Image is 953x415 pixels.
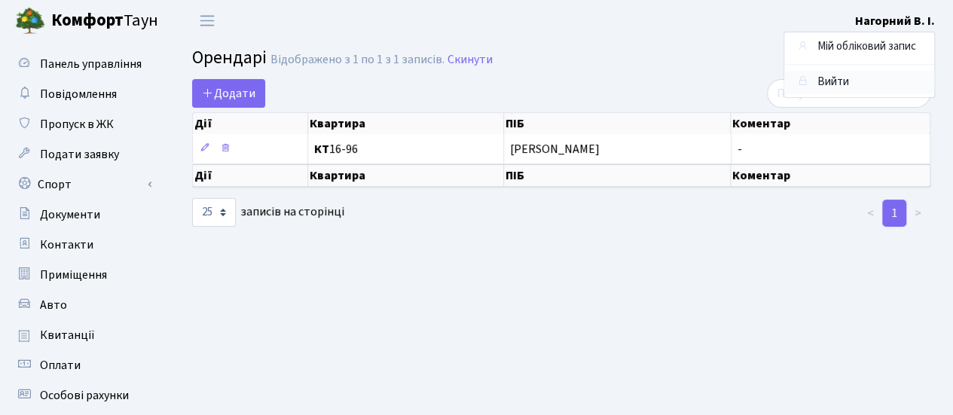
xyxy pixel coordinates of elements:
[192,79,265,108] a: Додати
[40,86,117,102] span: Повідомлення
[767,79,930,108] input: Пошук...
[855,13,935,29] b: Нагорний В. І.
[784,35,934,59] a: Мій обліковий запис
[40,56,142,72] span: Панель управління
[8,169,158,200] a: Спорт
[855,12,935,30] a: Нагорний В. І.
[193,164,308,187] th: Дії
[193,113,308,134] th: Дії
[192,198,236,227] select: записів на сторінці
[40,236,93,253] span: Контакти
[731,164,930,187] th: Коментар
[8,230,158,260] a: Контакти
[40,387,129,404] span: Особові рахунки
[738,141,742,157] span: -
[882,200,906,227] a: 1
[8,380,158,410] a: Особові рахунки
[51,8,124,32] b: Комфорт
[15,6,45,36] img: logo.png
[314,141,329,157] b: КТ
[510,143,724,155] span: [PERSON_NAME]
[8,350,158,380] a: Оплати
[40,116,114,133] span: Пропуск в ЖК
[8,79,158,109] a: Повідомлення
[504,113,731,134] th: ПІБ
[8,320,158,350] a: Квитанції
[8,200,158,230] a: Документи
[8,139,158,169] a: Подати заявку
[270,53,444,67] div: Відображено з 1 по 1 з 1 записів.
[51,8,158,34] span: Таун
[188,8,226,33] button: Переключити навігацію
[40,146,119,163] span: Подати заявку
[314,143,497,155] span: 16-96
[447,53,493,67] a: Скинути
[8,49,158,79] a: Панель управління
[40,297,67,313] span: Авто
[40,327,95,343] span: Квитанції
[731,113,930,134] th: Коментар
[504,164,731,187] th: ПІБ
[768,33,953,65] nav: breadcrumb
[8,109,158,139] a: Пропуск в ЖК
[202,85,255,102] span: Додати
[40,357,81,374] span: Оплати
[40,206,100,223] span: Документи
[192,198,344,227] label: записів на сторінці
[8,260,158,290] a: Приміщення
[192,44,267,71] span: Орендарі
[40,267,107,283] span: Приміщення
[308,164,504,187] th: Квартира
[784,71,934,94] a: Вийти
[8,290,158,320] a: Авто
[308,113,504,134] th: Квартира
